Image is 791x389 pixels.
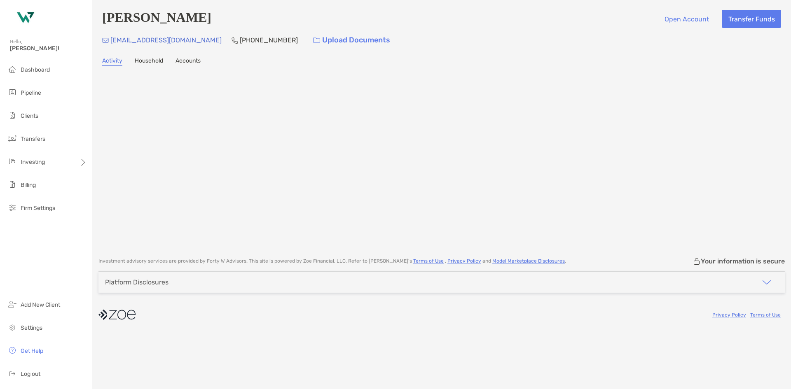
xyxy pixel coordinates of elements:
[7,133,17,143] img: transfers icon
[7,203,17,212] img: firm-settings icon
[21,89,41,96] span: Pipeline
[7,299,17,309] img: add_new_client icon
[21,66,50,73] span: Dashboard
[7,64,17,74] img: dashboard icon
[21,112,38,119] span: Clients
[21,158,45,165] span: Investing
[701,257,785,265] p: Your information is secure
[21,324,42,331] span: Settings
[102,57,122,66] a: Activity
[98,305,136,324] img: company logo
[135,57,163,66] a: Household
[447,258,481,264] a: Privacy Policy
[7,110,17,120] img: clients icon
[762,277,772,287] img: icon arrow
[176,57,201,66] a: Accounts
[308,31,395,49] a: Upload Documents
[102,38,109,43] img: Email Icon
[7,345,17,355] img: get-help icon
[21,182,36,189] span: Billing
[21,205,55,212] span: Firm Settings
[10,3,40,33] img: Zoe Logo
[21,135,45,142] span: Transfers
[21,301,60,308] span: Add New Client
[102,10,211,28] h4: [PERSON_NAME]
[7,87,17,97] img: pipeline icon
[492,258,565,264] a: Model Marketplace Disclosures
[658,10,715,28] button: Open Account
[240,35,298,45] p: [PHONE_NUMBER]
[750,312,781,318] a: Terms of Use
[722,10,781,28] button: Transfer Funds
[712,312,746,318] a: Privacy Policy
[7,179,17,189] img: billing icon
[10,45,87,52] span: [PERSON_NAME]!
[21,370,40,377] span: Log out
[7,322,17,332] img: settings icon
[21,347,43,354] span: Get Help
[105,278,168,286] div: Platform Disclosures
[98,258,566,264] p: Investment advisory services are provided by Forty W Advisors . This site is powered by Zoe Finan...
[7,156,17,166] img: investing icon
[7,368,17,378] img: logout icon
[110,35,222,45] p: [EMAIL_ADDRESS][DOMAIN_NAME]
[413,258,444,264] a: Terms of Use
[313,37,320,43] img: button icon
[232,37,238,44] img: Phone Icon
